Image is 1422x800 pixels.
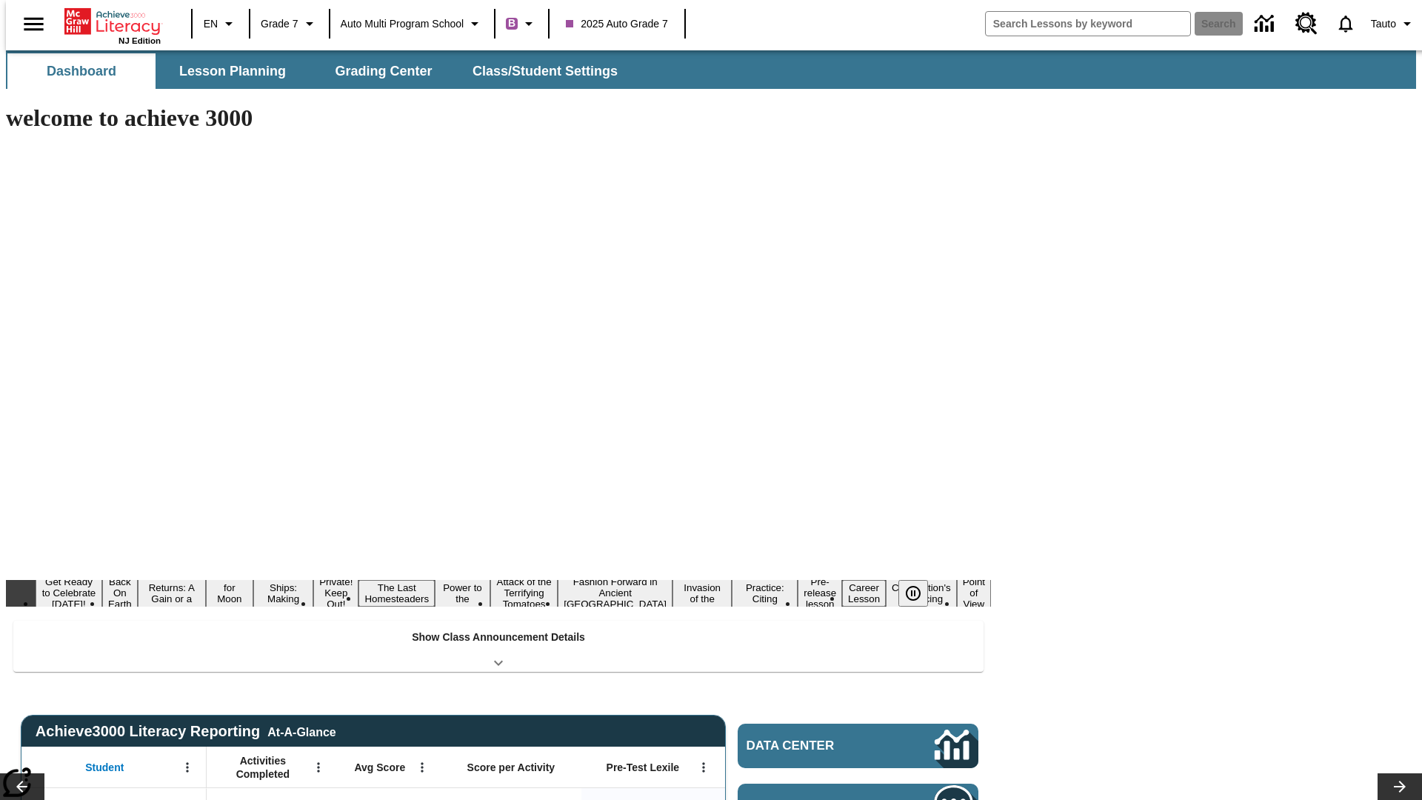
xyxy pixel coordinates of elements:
button: Profile/Settings [1365,10,1422,37]
button: Open Menu [411,756,433,779]
span: B [508,14,515,33]
button: Lesson Planning [158,53,307,89]
button: Class/Student Settings [461,53,630,89]
span: Grade 7 [261,16,298,32]
button: Slide 9 Attack of the Terrifying Tomatoes [490,574,558,612]
button: Pause [898,580,928,607]
button: Boost Class color is purple. Change class color [500,10,544,37]
span: NJ Edition [118,36,161,45]
a: Home [64,7,161,36]
a: Resource Center, Will open in new tab [1286,4,1326,44]
span: Avg Score [354,761,405,774]
span: Auto Multi program School [341,16,464,32]
button: Slide 8 Solar Power to the People [435,569,490,618]
div: Pause [898,580,943,607]
button: Slide 10 Fashion Forward in Ancient Rome [558,574,672,612]
span: Data Center [747,739,885,753]
button: Open Menu [307,756,330,779]
button: Open Menu [176,756,198,779]
a: Data Center [1246,4,1286,44]
button: Slide 13 Pre-release lesson [798,574,842,612]
button: Grading Center [310,53,458,89]
button: Language: EN, Select a language [197,10,244,37]
button: Slide 7 The Last Homesteaders [358,580,435,607]
button: Dashboard [7,53,156,89]
button: Grade: Grade 7, Select a grade [255,10,324,37]
button: Slide 2 Back On Earth [102,574,138,612]
div: At-A-Glance [267,723,336,739]
button: Open Menu [692,756,715,779]
button: Slide 4 Time for Moon Rules? [206,569,253,618]
button: School: Auto Multi program School, Select your school [335,10,490,37]
button: Slide 15 The Constitution's Balancing Act [886,569,957,618]
button: Slide 5 Cruise Ships: Making Waves [253,569,313,618]
button: Slide 6 Private! Keep Out! [313,574,358,612]
button: Slide 11 The Invasion of the Free CD [672,569,732,618]
span: Pre-Test Lexile [607,761,680,774]
span: Score per Activity [467,761,555,774]
button: Slide 1 Get Ready to Celebrate Juneteenth! [36,574,102,612]
span: Achieve3000 Literacy Reporting [36,723,336,740]
span: Tauto [1371,16,1396,32]
input: search field [986,12,1190,36]
span: 2025 Auto Grade 7 [566,16,668,32]
div: SubNavbar [6,50,1416,89]
span: Activities Completed [214,754,312,781]
span: EN [204,16,218,32]
button: Slide 12 Mixed Practice: Citing Evidence [732,569,798,618]
div: Home [64,5,161,45]
span: Student [85,761,124,774]
h1: welcome to achieve 3000 [6,104,991,132]
button: Slide 14 Career Lesson [842,580,886,607]
button: Slide 16 Point of View [957,574,991,612]
div: SubNavbar [6,53,631,89]
a: Notifications [1326,4,1365,43]
div: Show Class Announcement Details [13,621,984,672]
p: Show Class Announcement Details [412,630,585,645]
button: Open side menu [12,2,56,46]
a: Data Center [738,724,978,768]
button: Slide 3 Free Returns: A Gain or a Drain? [138,569,206,618]
button: Lesson carousel, Next [1378,773,1422,800]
